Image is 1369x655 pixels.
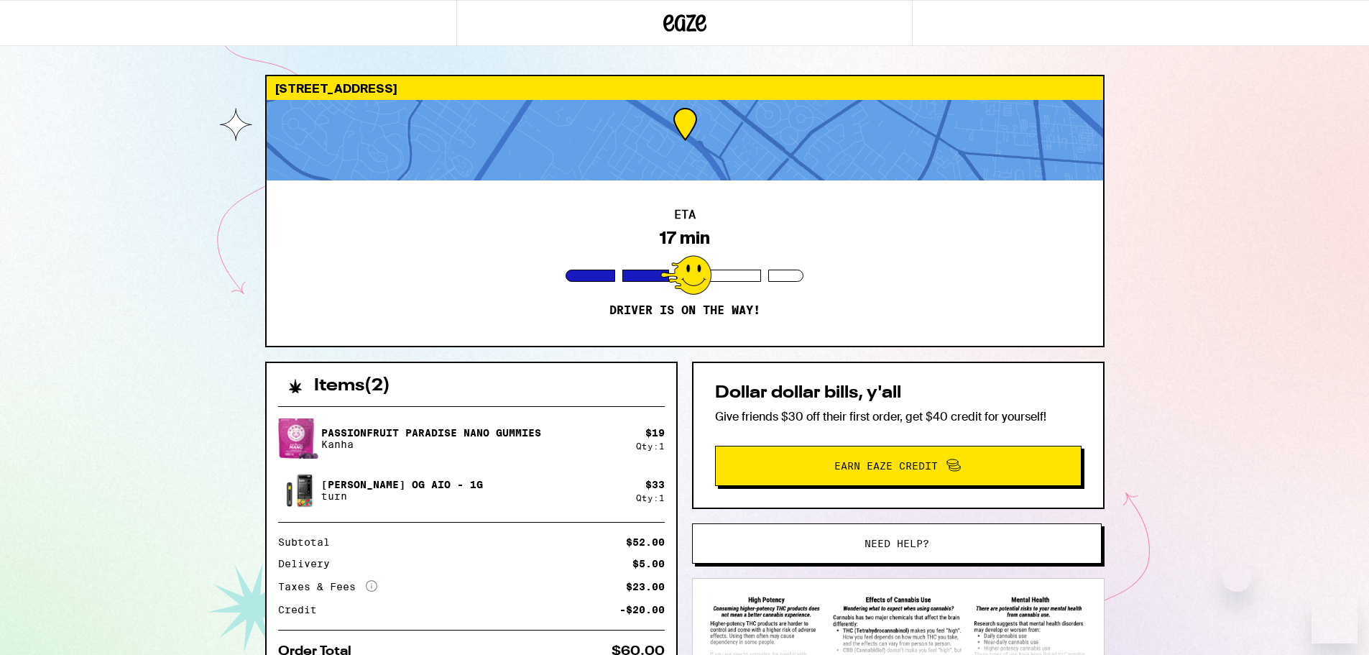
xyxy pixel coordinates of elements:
[645,427,665,439] div: $ 19
[278,470,318,510] img: Mango Guava OG AIO - 1g
[715,385,1082,402] h2: Dollar dollar bills, y'all
[834,461,938,471] span: Earn Eaze Credit
[278,417,318,460] img: Passionfruit Paradise Nano Gummies
[626,582,665,592] div: $23.00
[715,446,1082,486] button: Earn Eaze Credit
[321,427,541,439] p: Passionfruit Paradise Nano Gummies
[619,605,665,615] div: -$20.00
[632,559,665,569] div: $5.00
[636,493,665,503] div: Qty: 1
[267,76,1103,100] div: [STREET_ADDRESS]
[278,605,327,615] div: Credit
[865,539,929,549] span: Need help?
[1312,597,1358,643] iframe: Button to launch messaging window
[692,523,1102,564] button: Need help?
[278,580,377,593] div: Taxes & Fees
[278,537,340,547] div: Subtotal
[314,377,390,395] h2: Items ( 2 )
[321,479,483,490] p: [PERSON_NAME] OG AIO - 1g
[278,559,340,569] div: Delivery
[636,441,665,451] div: Qty: 1
[321,490,483,502] p: turn
[659,228,710,248] div: 17 min
[609,303,760,318] p: Driver is on the way!
[715,409,1082,424] p: Give friends $30 off their first order, get $40 credit for yourself!
[674,209,696,221] h2: ETA
[626,537,665,547] div: $52.00
[1222,563,1251,592] iframe: Close message
[321,439,541,450] p: Kanha
[645,479,665,490] div: $ 33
